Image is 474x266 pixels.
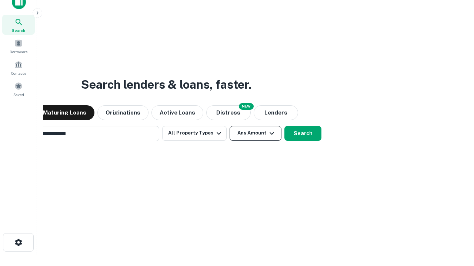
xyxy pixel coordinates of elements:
[35,105,94,120] button: Maturing Loans
[81,76,251,93] h3: Search lenders & loans, faster.
[12,27,25,33] span: Search
[10,49,27,55] span: Borrowers
[2,58,35,78] a: Contacts
[151,105,203,120] button: Active Loans
[2,15,35,35] a: Search
[254,105,298,120] button: Lenders
[13,92,24,98] span: Saved
[97,105,148,120] button: Originations
[437,207,474,242] iframe: Chat Widget
[239,103,254,110] div: NEW
[284,126,321,141] button: Search
[230,126,281,141] button: Any Amount
[11,70,26,76] span: Contacts
[2,36,35,56] a: Borrowers
[162,126,227,141] button: All Property Types
[2,79,35,99] a: Saved
[206,105,251,120] button: Search distressed loans with lien and other non-mortgage details.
